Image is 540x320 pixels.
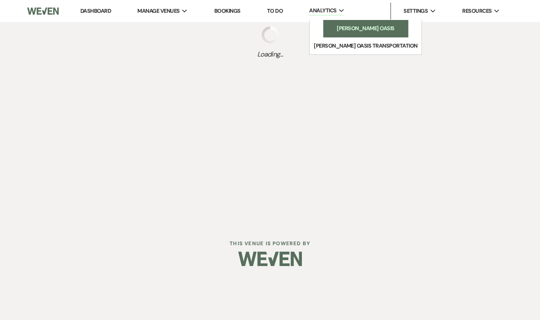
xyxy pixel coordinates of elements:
[462,7,492,15] span: Resources
[257,49,283,59] span: Loading...
[267,7,282,14] a: To Do
[137,7,179,15] span: Manage Venues
[214,7,241,14] a: Bookings
[314,42,418,50] li: [PERSON_NAME] Oasis Transportation
[310,37,422,54] a: [PERSON_NAME] Oasis Transportation
[261,26,279,43] img: loading spinner
[238,244,302,274] img: Weven Logo
[327,24,404,33] li: [PERSON_NAME] Oasis
[309,6,336,15] span: Analytics
[27,2,59,20] img: Weven Logo
[323,20,408,37] a: [PERSON_NAME] Oasis
[404,7,428,15] span: Settings
[80,7,111,14] a: Dashboard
